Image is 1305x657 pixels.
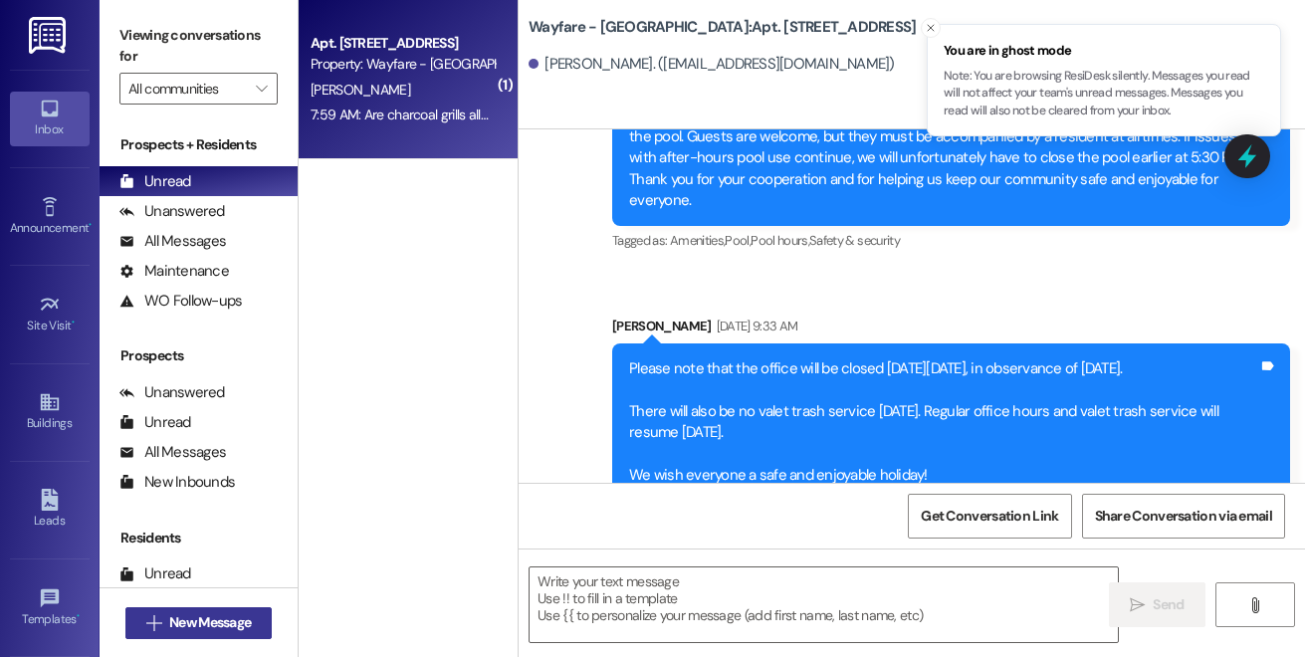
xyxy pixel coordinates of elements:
a: Site Visit • [10,288,90,341]
div: Residents [100,528,298,548]
div: Prospects [100,345,298,366]
button: Close toast [921,18,941,38]
span: • [77,609,80,623]
i:  [1247,597,1262,613]
span: Pool , [725,232,751,249]
a: Buildings [10,385,90,439]
span: • [72,316,75,329]
span: Get Conversation Link [921,506,1058,527]
div: [PERSON_NAME] [612,316,1290,343]
div: Prospects + Residents [100,134,298,155]
div: All Messages [119,231,226,252]
div: Property: Wayfare - [GEOGRAPHIC_DATA] [311,54,495,75]
div: Pool Access : The new pool code is 382140. Please remember that only residents are allowed to use... [629,105,1258,211]
div: Maintenance [119,261,229,282]
a: Templates • [10,581,90,635]
div: Please note that the office will be closed [DATE][DATE], in observance of [DATE]. There will also... [629,358,1258,487]
a: Inbox [10,92,90,145]
div: Unread [119,412,191,433]
div: 7:59 AM: Are charcoal grills allowed ? [311,106,523,123]
div: [DATE] 9:33 AM [712,316,798,336]
div: WO Follow-ups [119,291,242,312]
div: Unread [119,563,191,584]
button: Get Conversation Link [908,494,1071,539]
i:  [256,81,267,97]
img: ResiDesk Logo [29,17,70,54]
span: New Message [169,612,251,633]
span: Safety & security [809,232,900,249]
div: Unread [119,171,191,192]
input: All communities [128,73,246,105]
button: Share Conversation via email [1082,494,1285,539]
a: Leads [10,483,90,537]
span: Amenities , [670,232,726,249]
div: Unanswered [119,382,225,403]
span: Share Conversation via email [1095,506,1272,527]
div: Unanswered [119,201,225,222]
div: [PERSON_NAME]. ([EMAIL_ADDRESS][DOMAIN_NAME]) [529,54,895,75]
i:  [1130,597,1145,613]
div: Tagged as: [612,226,1290,255]
button: Send [1109,582,1205,627]
p: Note: You are browsing ResiDesk silently. Messages you read will not affect your team's unread me... [944,68,1264,120]
span: [PERSON_NAME] [311,81,410,99]
b: Wayfare - [GEOGRAPHIC_DATA]: Apt. [STREET_ADDRESS] [529,17,916,38]
span: • [89,218,92,232]
button: New Message [125,607,273,639]
span: You are in ghost mode [944,41,1264,61]
div: Apt. [STREET_ADDRESS] [311,33,495,54]
div: All Messages [119,442,226,463]
label: Viewing conversations for [119,20,278,73]
span: Pool hours , [751,232,809,249]
i:  [146,615,161,631]
span: Send [1153,594,1184,615]
div: New Inbounds [119,472,235,493]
